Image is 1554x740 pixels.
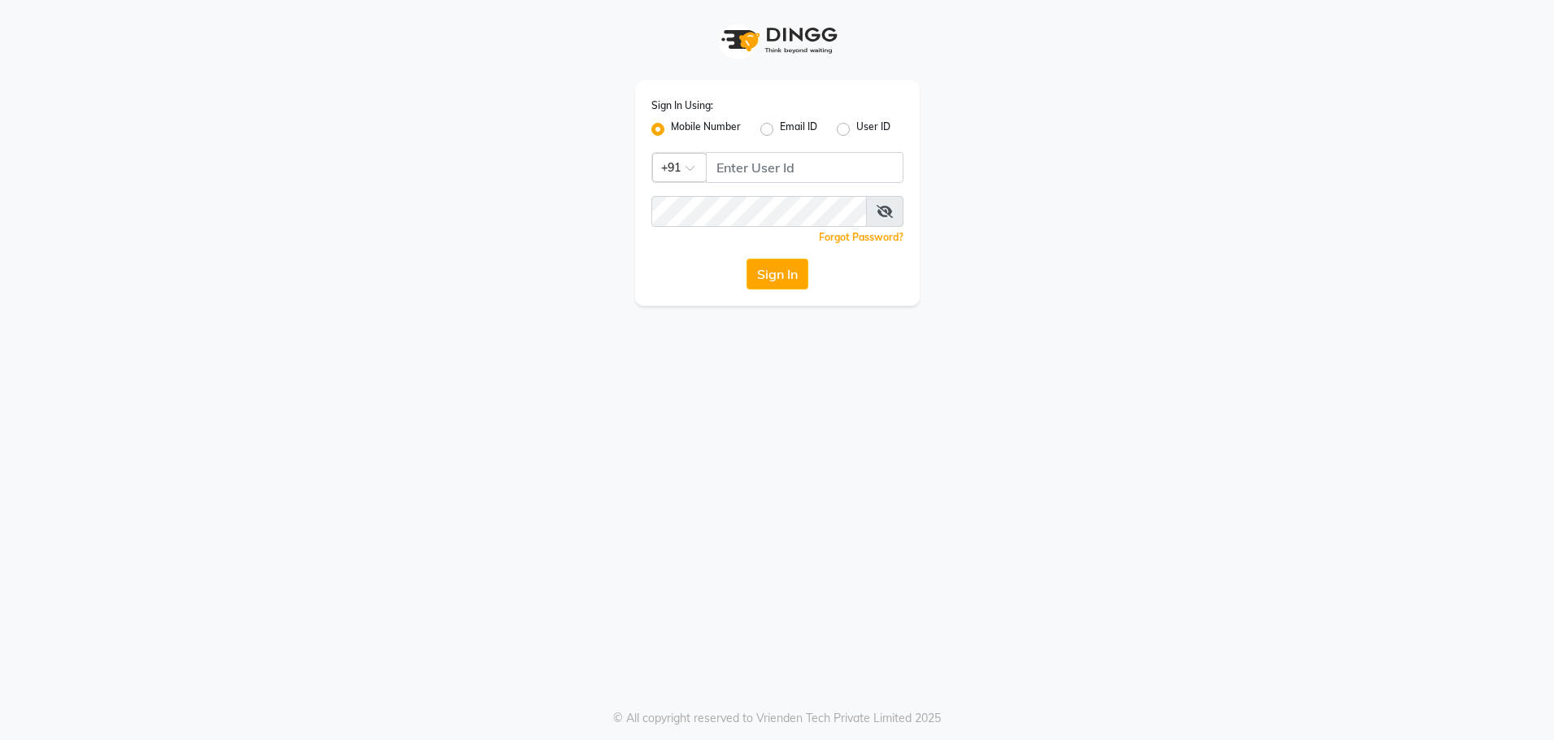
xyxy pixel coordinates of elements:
label: Mobile Number [671,120,741,139]
label: User ID [856,120,890,139]
label: Email ID [780,120,817,139]
img: logo1.svg [712,16,842,64]
button: Sign In [747,259,808,289]
input: Username [706,152,903,183]
label: Sign In Using: [651,98,713,113]
a: Forgot Password? [819,231,903,243]
input: Username [651,196,867,227]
